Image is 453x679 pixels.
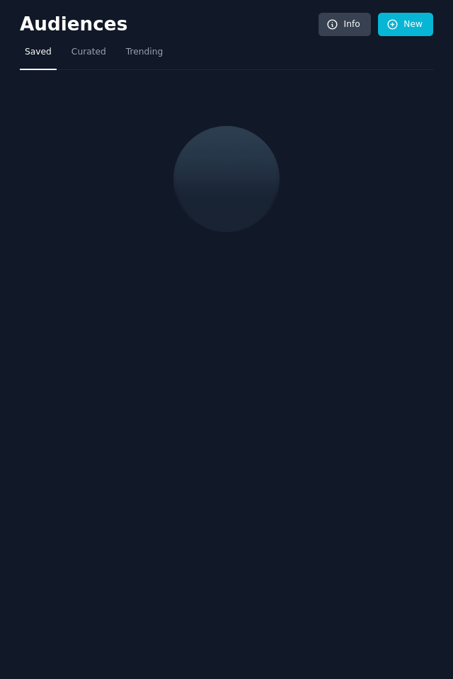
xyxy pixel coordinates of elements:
[378,13,433,37] a: New
[20,13,319,36] h2: Audiences
[25,46,52,59] span: Saved
[71,46,106,59] span: Curated
[126,46,163,59] span: Trending
[319,13,371,37] a: Info
[121,41,168,70] a: Trending
[67,41,111,70] a: Curated
[20,41,57,70] a: Saved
